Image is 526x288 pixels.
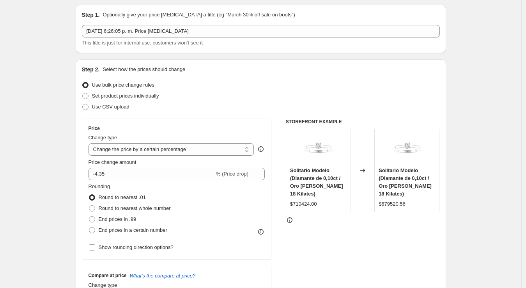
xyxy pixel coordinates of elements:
span: % (Price drop) [216,171,248,177]
img: hori-ob_2_1_80x.jpg [391,133,423,164]
span: Solitario Modelo (Diamante de 0,10ct / Oro [PERSON_NAME] 18 Kilates) [379,167,432,197]
div: help [257,145,265,153]
span: Round to nearest whole number [99,205,171,211]
p: Optionally give your price [MEDICAL_DATA] a title (eg "March 30% off sale on boots") [103,11,295,19]
span: Change type [89,282,117,288]
div: $679520.56 [379,200,406,208]
h2: Step 1. [82,11,100,19]
h3: Compare at price [89,272,127,279]
input: -15 [89,168,214,180]
span: Use CSV upload [92,104,129,110]
input: 30% off holiday sale [82,25,440,37]
span: End prices in a certain number [99,227,167,233]
button: What's the compare at price? [130,273,196,279]
span: Change type [89,135,117,140]
h2: Step 2. [82,66,100,73]
span: Solitario Modelo (Diamante de 0,10ct / Oro [PERSON_NAME] 18 Kilates) [290,167,343,197]
div: $710424.00 [290,200,317,208]
img: hori-ob_2_1_80x.jpg [303,133,334,164]
span: Show rounding direction options? [99,244,174,250]
span: Rounding [89,183,110,189]
span: Round to nearest .01 [99,194,146,200]
span: End prices in .99 [99,216,136,222]
span: Use bulk price change rules [92,82,154,88]
span: Price change amount [89,159,136,165]
h3: Price [89,125,100,132]
h6: STOREFRONT EXAMPLE [286,119,440,125]
span: This title is just for internal use, customers won't see it [82,40,203,46]
span: Set product prices individually [92,93,159,99]
p: Select how the prices should change [103,66,185,73]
